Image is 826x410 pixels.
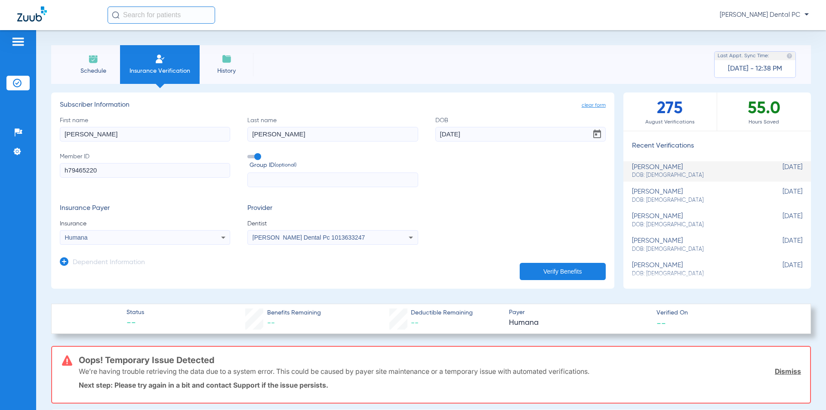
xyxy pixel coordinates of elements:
[509,318,649,328] span: Humana
[126,318,144,330] span: --
[435,116,606,142] label: DOB
[108,6,215,24] input: Search for patients
[717,118,811,126] span: Hours Saved
[720,11,809,19] span: [PERSON_NAME] Dental PC
[62,355,72,366] img: error-icon
[632,188,759,204] div: [PERSON_NAME]
[589,126,606,143] button: Open calendar
[759,163,802,179] span: [DATE]
[582,101,606,110] span: clear form
[11,37,25,47] img: hamburger-icon
[623,118,717,126] span: August Verifications
[411,319,419,327] span: --
[718,52,769,60] span: Last Appt. Sync Time:
[632,197,759,204] span: DOB: [DEMOGRAPHIC_DATA]
[623,142,811,151] h3: Recent Verifications
[520,263,606,280] button: Verify Benefits
[60,152,230,188] label: Member ID
[274,161,296,170] small: (optional)
[728,65,782,73] span: [DATE] - 12:38 PM
[632,270,759,278] span: DOB: [DEMOGRAPHIC_DATA]
[759,262,802,277] span: [DATE]
[656,318,666,327] span: --
[632,213,759,228] div: [PERSON_NAME]
[79,381,801,389] p: Next step: Please try again in a bit and contact Support if the issue persists.
[206,67,247,75] span: History
[60,116,230,142] label: First name
[435,127,606,142] input: DOBOpen calendar
[775,367,801,376] a: Dismiss
[253,234,365,241] span: [PERSON_NAME] Dental Pc 1013633247
[250,161,418,170] span: Group ID
[759,213,802,228] span: [DATE]
[247,127,418,142] input: Last name
[60,127,230,142] input: First name
[222,54,232,64] img: History
[247,219,418,228] span: Dentist
[267,319,275,327] span: --
[60,101,606,110] h3: Subscriber Information
[73,67,114,75] span: Schedule
[717,92,811,131] div: 55.0
[126,308,144,317] span: Status
[88,54,99,64] img: Schedule
[247,204,418,213] h3: Provider
[155,54,165,64] img: Manual Insurance Verification
[17,6,47,22] img: Zuub Logo
[786,53,792,59] img: last sync help info
[632,246,759,253] span: DOB: [DEMOGRAPHIC_DATA]
[632,172,759,179] span: DOB: [DEMOGRAPHIC_DATA]
[60,204,230,213] h3: Insurance Payer
[509,308,649,317] span: Payer
[112,11,120,19] img: Search Icon
[411,308,473,318] span: Deductible Remaining
[126,67,193,75] span: Insurance Verification
[267,308,321,318] span: Benefits Remaining
[656,308,797,318] span: Verified On
[623,92,717,131] div: 275
[759,237,802,253] span: [DATE]
[632,262,759,277] div: [PERSON_NAME]
[632,163,759,179] div: [PERSON_NAME]
[79,356,801,364] h3: Oops! Temporary Issue Detected
[60,219,230,228] span: Insurance
[783,369,826,410] iframe: Chat Widget
[759,188,802,204] span: [DATE]
[73,259,145,267] h3: Dependent Information
[79,367,589,376] p: We’re having trouble retrieving the data due to a system error. This could be caused by payer sit...
[60,163,230,178] input: Member ID
[247,116,418,142] label: Last name
[632,221,759,229] span: DOB: [DEMOGRAPHIC_DATA]
[632,237,759,253] div: [PERSON_NAME]
[65,234,88,241] span: Humana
